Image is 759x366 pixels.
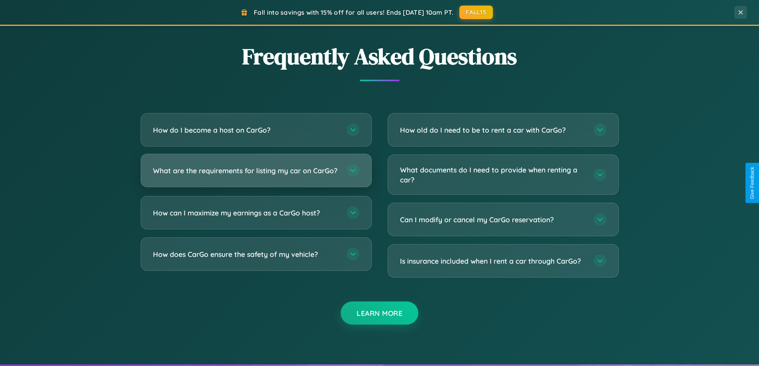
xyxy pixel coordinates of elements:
[400,215,586,225] h3: Can I modify or cancel my CarGo reservation?
[749,167,755,199] div: Give Feedback
[459,6,493,19] button: FALL15
[141,41,619,72] h2: Frequently Asked Questions
[153,166,339,176] h3: What are the requirements for listing my car on CarGo?
[341,301,418,325] button: Learn More
[153,208,339,218] h3: How can I maximize my earnings as a CarGo host?
[400,256,586,266] h3: Is insurance included when I rent a car through CarGo?
[254,8,453,16] span: Fall into savings with 15% off for all users! Ends [DATE] 10am PT.
[400,125,586,135] h3: How old do I need to be to rent a car with CarGo?
[153,125,339,135] h3: How do I become a host on CarGo?
[400,165,586,184] h3: What documents do I need to provide when renting a car?
[153,249,339,259] h3: How does CarGo ensure the safety of my vehicle?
